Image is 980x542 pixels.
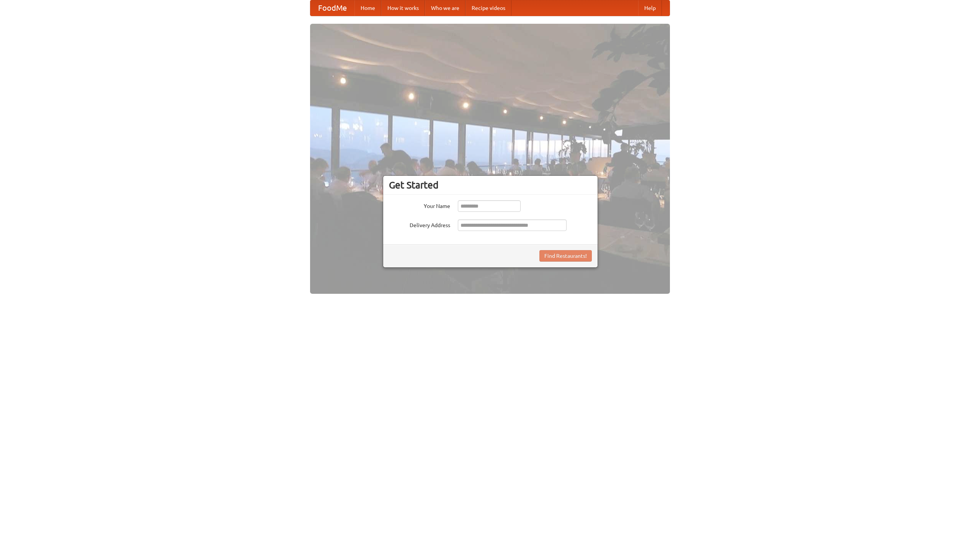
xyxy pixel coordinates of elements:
label: Your Name [389,200,450,210]
a: FoodMe [310,0,354,16]
a: How it works [381,0,425,16]
a: Help [638,0,662,16]
h3: Get Started [389,179,592,191]
button: Find Restaurants! [539,250,592,262]
a: Who we are [425,0,465,16]
label: Delivery Address [389,219,450,229]
a: Home [354,0,381,16]
a: Recipe videos [465,0,511,16]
